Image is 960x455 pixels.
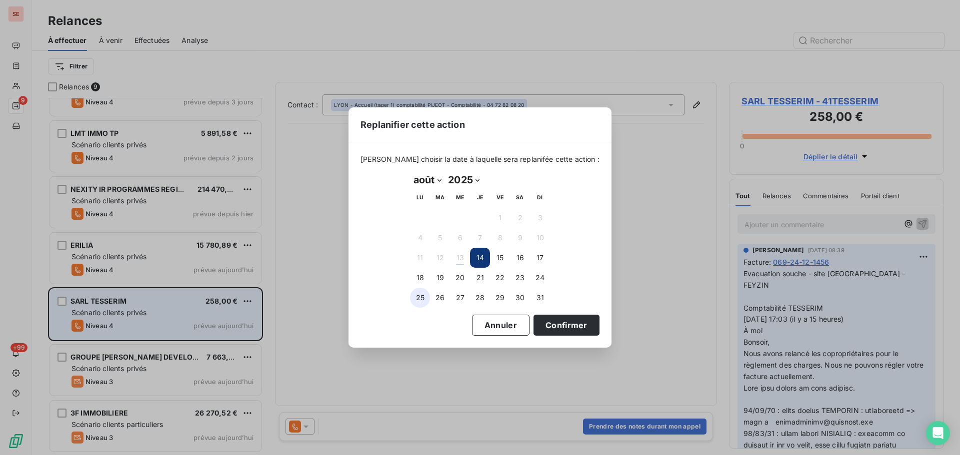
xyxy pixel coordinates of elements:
[450,288,470,308] button: 27
[510,268,530,288] button: 23
[450,268,470,288] button: 20
[490,188,510,208] th: vendredi
[410,248,430,268] button: 11
[430,248,450,268] button: 12
[450,228,470,248] button: 6
[510,188,530,208] th: samedi
[430,188,450,208] th: mardi
[410,188,430,208] th: lundi
[533,315,599,336] button: Confirmer
[530,268,550,288] button: 24
[470,248,490,268] button: 14
[530,288,550,308] button: 31
[470,228,490,248] button: 7
[450,248,470,268] button: 13
[490,248,510,268] button: 15
[510,248,530,268] button: 16
[430,228,450,248] button: 5
[490,288,510,308] button: 29
[360,154,599,164] span: [PERSON_NAME] choisir la date à laquelle sera replanifée cette action :
[360,118,465,131] span: Replanifier cette action
[430,288,450,308] button: 26
[530,248,550,268] button: 17
[410,268,430,288] button: 18
[450,188,470,208] th: mercredi
[472,315,529,336] button: Annuler
[530,188,550,208] th: dimanche
[490,228,510,248] button: 8
[926,421,950,445] div: Open Intercom Messenger
[410,288,430,308] button: 25
[470,268,490,288] button: 21
[530,208,550,228] button: 3
[430,268,450,288] button: 19
[470,188,490,208] th: jeudi
[490,208,510,228] button: 1
[510,288,530,308] button: 30
[470,288,490,308] button: 28
[530,228,550,248] button: 10
[510,228,530,248] button: 9
[410,228,430,248] button: 4
[510,208,530,228] button: 2
[490,268,510,288] button: 22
